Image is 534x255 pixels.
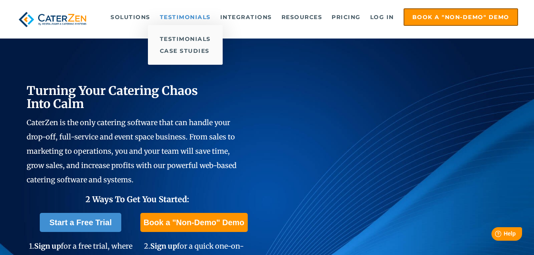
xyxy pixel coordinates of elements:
div: Navigation Menu [102,8,518,26]
span: CaterZen is the only catering software that can handle your drop-off, full-service and event spac... [27,118,237,184]
iframe: Help widget launcher [463,224,525,246]
a: Integrations [216,9,276,25]
a: Log in [366,9,398,25]
a: Pricing [328,9,365,25]
a: Testimonials [156,9,215,25]
a: Solutions [107,9,154,25]
span: Turning Your Catering Chaos Into Calm [27,83,198,111]
span: 2 Ways To Get You Started: [85,194,189,204]
img: caterzen [16,8,89,31]
a: Testimonials [148,33,223,45]
a: Resources [278,9,326,25]
a: Book a "Non-Demo" Demo [404,8,518,26]
a: Case Studies [148,45,223,57]
a: Book a "Non-Demo" Demo [140,213,247,232]
a: Start a Free Trial [40,213,121,232]
span: Sign up [34,241,61,251]
span: Sign up [150,241,177,251]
